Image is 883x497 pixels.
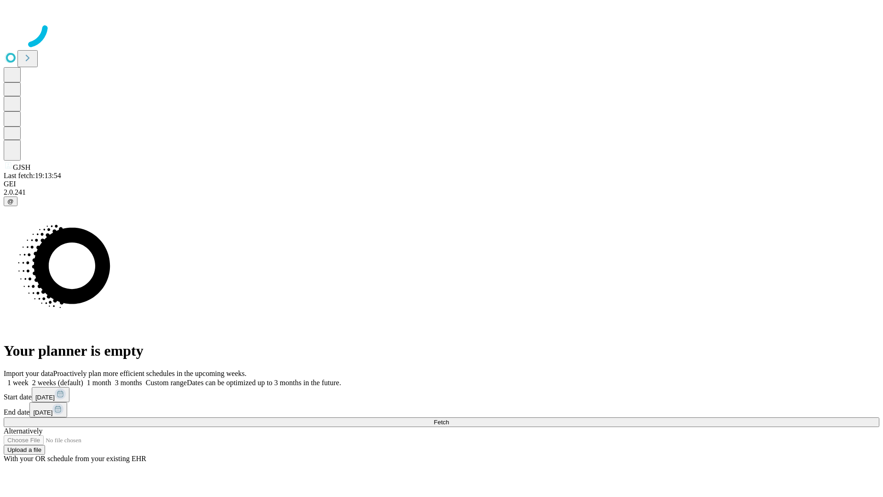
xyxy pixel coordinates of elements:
[115,379,142,387] span: 3 months
[4,387,879,402] div: Start date
[434,419,449,426] span: Fetch
[35,394,55,401] span: [DATE]
[4,172,61,179] span: Last fetch: 19:13:54
[29,402,67,417] button: [DATE]
[4,180,879,188] div: GEI
[33,409,52,416] span: [DATE]
[4,427,42,435] span: Alternatively
[4,196,17,206] button: @
[87,379,111,387] span: 1 month
[146,379,187,387] span: Custom range
[4,342,879,359] h1: Your planner is empty
[32,387,69,402] button: [DATE]
[32,379,83,387] span: 2 weeks (default)
[4,370,53,377] span: Import your data
[7,198,14,205] span: @
[7,379,29,387] span: 1 week
[4,455,146,462] span: With your OR schedule from your existing EHR
[4,188,879,196] div: 2.0.241
[4,445,45,455] button: Upload a file
[187,379,341,387] span: Dates can be optimized up to 3 months in the future.
[4,417,879,427] button: Fetch
[53,370,247,377] span: Proactively plan more efficient schedules in the upcoming weeks.
[13,163,30,171] span: GJSH
[4,402,879,417] div: End date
